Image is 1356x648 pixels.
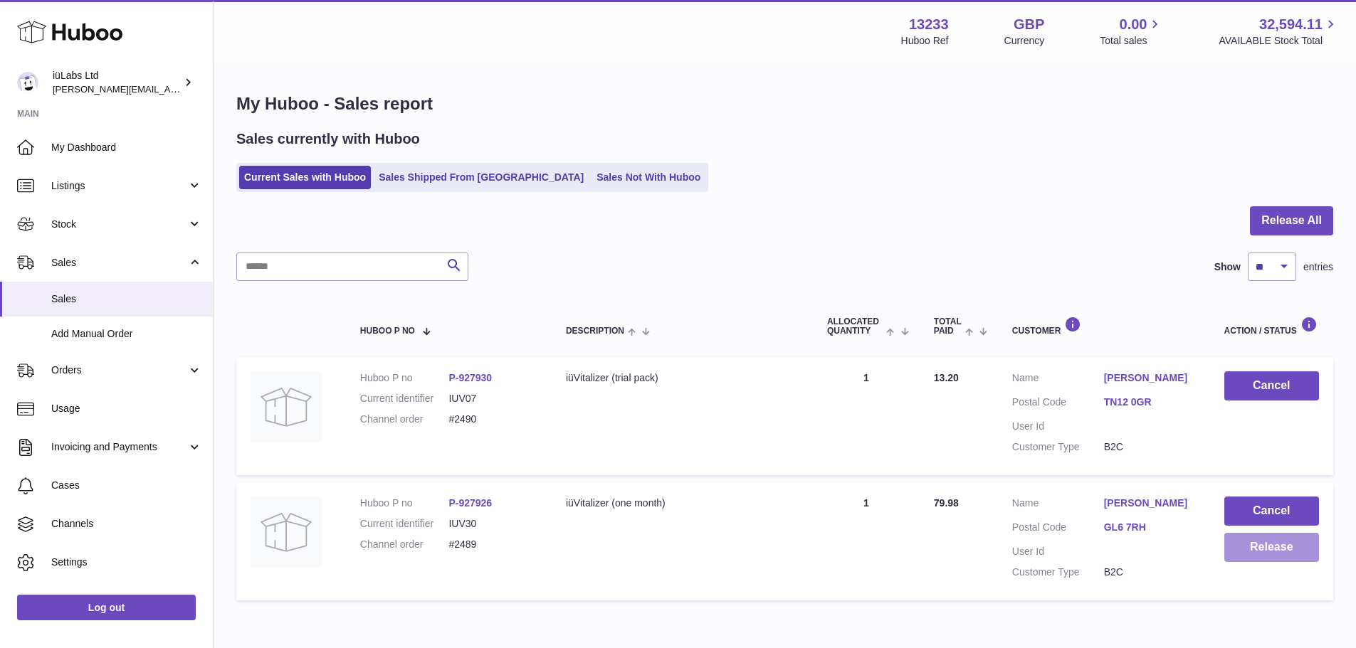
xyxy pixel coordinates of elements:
[1014,15,1044,34] strong: GBP
[1012,496,1104,514] dt: Name
[1224,496,1319,526] button: Cancel
[51,440,187,454] span: Invoicing and Payments
[1303,260,1333,274] span: entries
[1104,371,1196,385] a: [PERSON_NAME]
[51,556,202,569] span: Settings
[51,256,187,270] span: Sales
[51,402,202,415] span: Usage
[566,326,624,336] span: Description
[1219,15,1339,48] a: 32,594.11 AVAILABLE Stock Total
[51,292,202,306] span: Sales
[1012,565,1104,579] dt: Customer Type
[51,363,187,377] span: Orders
[448,392,537,405] dd: IUV07
[1004,34,1045,48] div: Currency
[53,83,285,95] span: [PERSON_NAME][EMAIL_ADDRESS][DOMAIN_NAME]
[566,371,799,385] div: iüVitalizer (trial pack)
[909,15,949,34] strong: 13233
[51,141,202,154] span: My Dashboard
[1012,545,1104,558] dt: User Id
[1100,34,1163,48] span: Total sales
[51,517,202,531] span: Channels
[1104,395,1196,409] a: TN12 0GR
[566,496,799,510] div: iüVitalizer (one month)
[251,496,322,568] img: no-photo.jpg
[251,371,322,442] img: no-photo.jpg
[53,69,181,96] div: iüLabs Ltd
[592,166,705,189] a: Sales Not With Huboo
[360,413,449,426] dt: Channel order
[448,497,492,509] a: P-927926
[17,72,38,93] img: annunziata@iulabs.co
[236,92,1333,115] h1: My Huboo - Sales report
[1100,15,1163,48] a: 0.00 Total sales
[1104,440,1196,454] dd: B2C
[51,218,187,231] span: Stock
[901,34,949,48] div: Huboo Ref
[360,517,449,531] dt: Current identifier
[1012,420,1104,433] dt: User Id
[1219,34,1339,48] span: AVAILABLE Stock Total
[448,413,537,426] dd: #2490
[1104,565,1196,579] dd: B2C
[1250,206,1333,235] button: Release All
[360,392,449,405] dt: Current identifier
[1224,533,1319,562] button: Release
[1012,395,1104,413] dt: Postal Code
[51,479,202,492] span: Cases
[1224,371,1319,400] button: Cancel
[1214,260,1241,274] label: Show
[934,372,959,383] span: 13.20
[1104,496,1196,510] a: [PERSON_NAME]
[51,179,187,193] span: Listings
[1012,371,1104,388] dt: Name
[1104,521,1196,534] a: GL6 7RH
[934,497,959,509] span: 79.98
[360,538,449,551] dt: Channel order
[1012,440,1104,454] dt: Customer Type
[374,166,589,189] a: Sales Shipped From [GEOGRAPHIC_DATA]
[448,538,537,551] dd: #2489
[236,129,420,149] h2: Sales currently with Huboo
[239,166,371,189] a: Current Sales with Huboo
[360,371,449,385] dt: Huboo P no
[1224,317,1319,336] div: Action / Status
[360,496,449,510] dt: Huboo P no
[1012,521,1104,538] dt: Postal Code
[17,595,196,620] a: Log out
[813,357,920,475] td: 1
[1259,15,1323,34] span: 32,594.11
[51,327,202,341] span: Add Manual Order
[934,317,962,336] span: Total paid
[827,317,883,336] span: ALLOCATED Quantity
[448,372,492,383] a: P-927930
[448,517,537,531] dd: IUV30
[1012,317,1196,336] div: Customer
[813,482,920,600] td: 1
[1120,15,1147,34] span: 0.00
[360,326,415,336] span: Huboo P no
